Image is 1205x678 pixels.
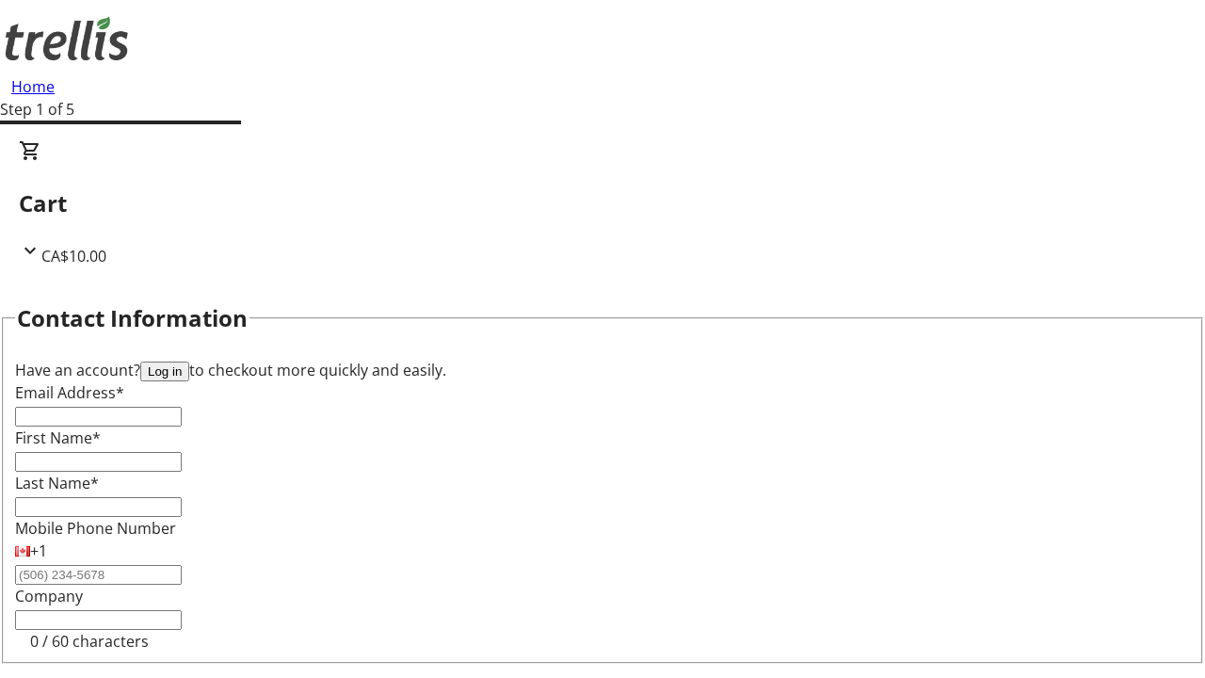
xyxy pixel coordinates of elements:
label: First Name* [15,428,101,448]
input: (506) 234-5678 [15,565,182,585]
h2: Cart [19,186,1186,220]
span: CA$10.00 [41,246,106,266]
label: Last Name* [15,473,99,493]
tr-character-limit: 0 / 60 characters [30,631,149,652]
div: CartCA$10.00 [19,139,1186,267]
label: Mobile Phone Number [15,518,176,539]
div: Have an account? to checkout more quickly and easily. [15,359,1190,381]
button: Log in [140,362,189,381]
h2: Contact Information [17,301,248,335]
label: Company [15,586,83,606]
label: Email Address* [15,382,124,403]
